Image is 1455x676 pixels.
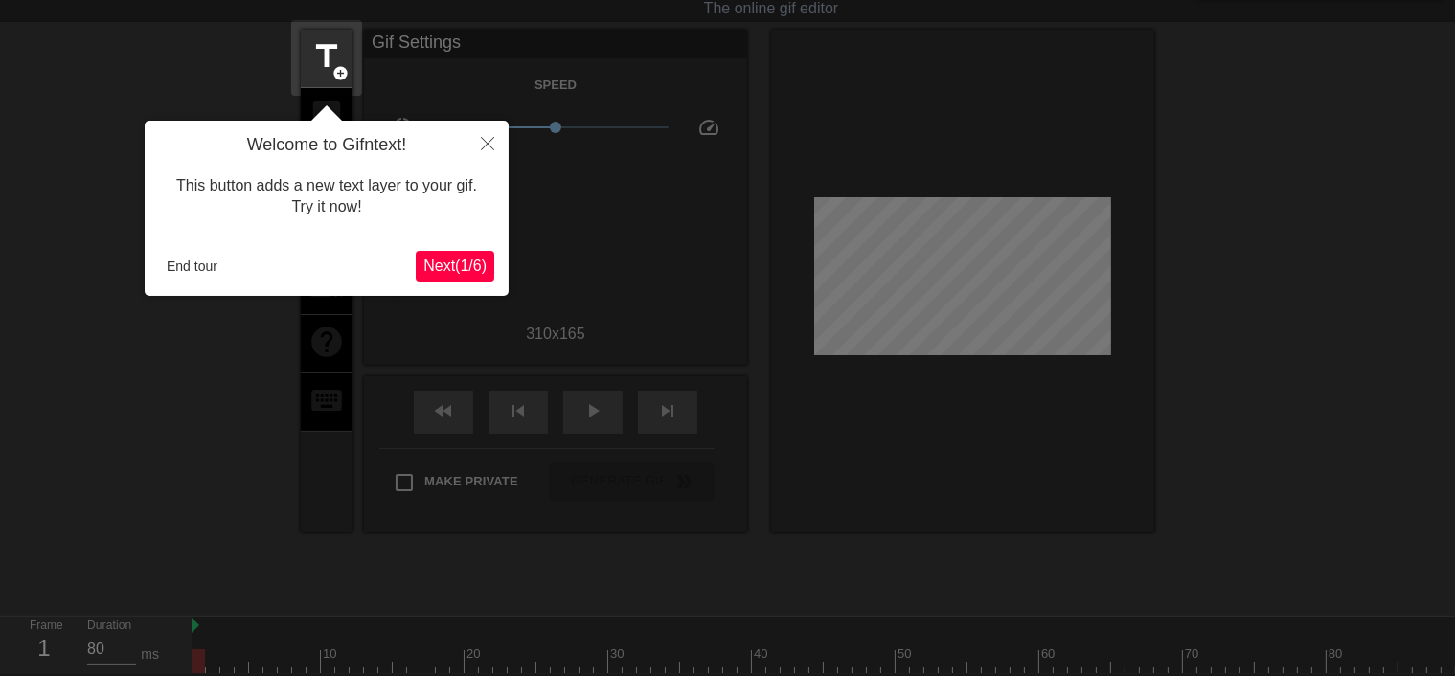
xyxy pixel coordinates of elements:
button: Close [466,121,509,165]
span: Next ( 1 / 6 ) [423,258,487,274]
h4: Welcome to Gifntext! [159,135,494,156]
button: Next [416,251,494,282]
button: End tour [159,252,225,281]
div: This button adds a new text layer to your gif. Try it now! [159,156,494,237]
